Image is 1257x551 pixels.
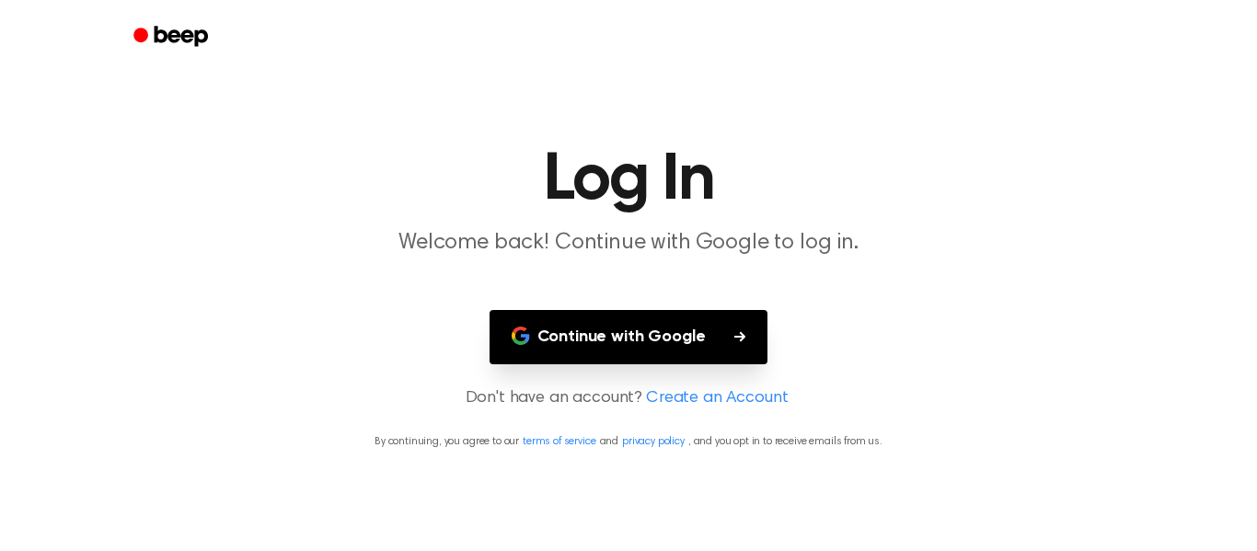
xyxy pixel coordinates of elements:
[22,433,1235,450] p: By continuing, you agree to our and , and you opt in to receive emails from us.
[490,310,768,364] button: Continue with Google
[157,147,1100,213] h1: Log In
[523,436,595,447] a: terms of service
[22,386,1235,411] p: Don't have an account?
[275,228,982,258] p: Welcome back! Continue with Google to log in.
[121,19,225,55] a: Beep
[622,436,685,447] a: privacy policy
[646,386,788,411] a: Create an Account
